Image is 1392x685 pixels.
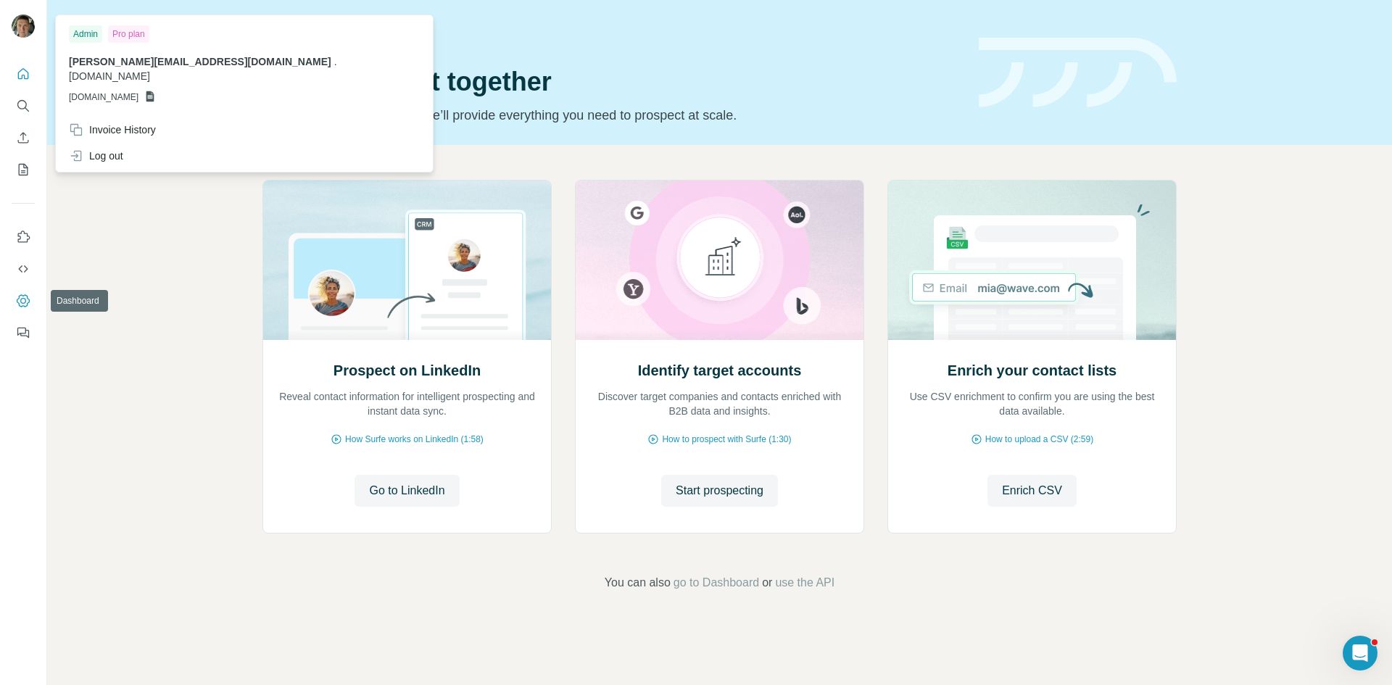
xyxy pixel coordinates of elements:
[12,61,35,87] button: Quick start
[69,123,156,137] div: Invoice History
[369,482,444,499] span: Go to LinkedIn
[1343,636,1377,671] iframe: Intercom live chat
[278,389,536,418] p: Reveal contact information for intelligent prospecting and instant data sync.
[979,38,1177,108] img: banner
[575,180,864,340] img: Identify target accounts
[69,56,331,67] span: [PERSON_NAME][EMAIL_ADDRESS][DOMAIN_NAME]
[590,389,849,418] p: Discover target companies and contacts enriched with B2B data and insights.
[605,574,671,591] span: You can also
[69,91,138,104] span: [DOMAIN_NAME]
[12,320,35,346] button: Feedback
[985,433,1093,446] span: How to upload a CSV (2:59)
[638,360,802,381] h2: Identify target accounts
[903,389,1161,418] p: Use CSV enrichment to confirm you are using the best data available.
[69,25,102,43] div: Admin
[12,157,35,183] button: My lists
[333,360,481,381] h2: Prospect on LinkedIn
[887,180,1177,340] img: Enrich your contact lists
[108,25,149,43] div: Pro plan
[12,125,35,151] button: Enrich CSV
[262,27,961,41] div: Quick start
[1002,482,1062,499] span: Enrich CSV
[676,482,763,499] span: Start prospecting
[262,105,961,125] p: Pick your starting point and we’ll provide everything you need to prospect at scale.
[762,574,772,591] span: or
[334,56,337,67] span: .
[661,475,778,507] button: Start prospecting
[987,475,1077,507] button: Enrich CSV
[948,360,1116,381] h2: Enrich your contact lists
[69,149,123,163] div: Log out
[674,574,759,591] button: go to Dashboard
[12,256,35,282] button: Use Surfe API
[12,14,35,38] img: Avatar
[12,224,35,250] button: Use Surfe on LinkedIn
[355,475,459,507] button: Go to LinkedIn
[69,70,150,82] span: [DOMAIN_NAME]
[775,574,834,591] button: use the API
[12,93,35,119] button: Search
[345,433,484,446] span: How Surfe works on LinkedIn (1:58)
[662,433,791,446] span: How to prospect with Surfe (1:30)
[262,67,961,96] h1: Let’s prospect together
[12,288,35,314] button: Dashboard
[262,180,552,340] img: Prospect on LinkedIn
